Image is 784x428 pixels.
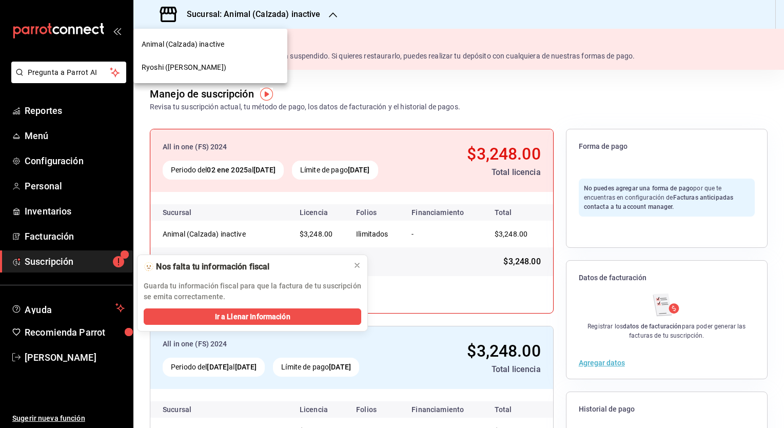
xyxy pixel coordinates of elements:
[144,261,345,273] div: 🫥 Nos falta tu información fiscal
[133,56,287,79] div: Ryoshi ([PERSON_NAME])
[142,39,224,50] span: Animal (Calzada) inactive
[144,281,361,302] p: Guarda tu información fiscal para que la factura de tu suscripción se emita correctamente.
[260,88,273,101] img: Tooltip marker
[133,33,287,56] div: Animal (Calzada) inactive
[142,62,226,73] span: Ryoshi ([PERSON_NAME])
[215,312,290,322] span: Ir a Llenar Información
